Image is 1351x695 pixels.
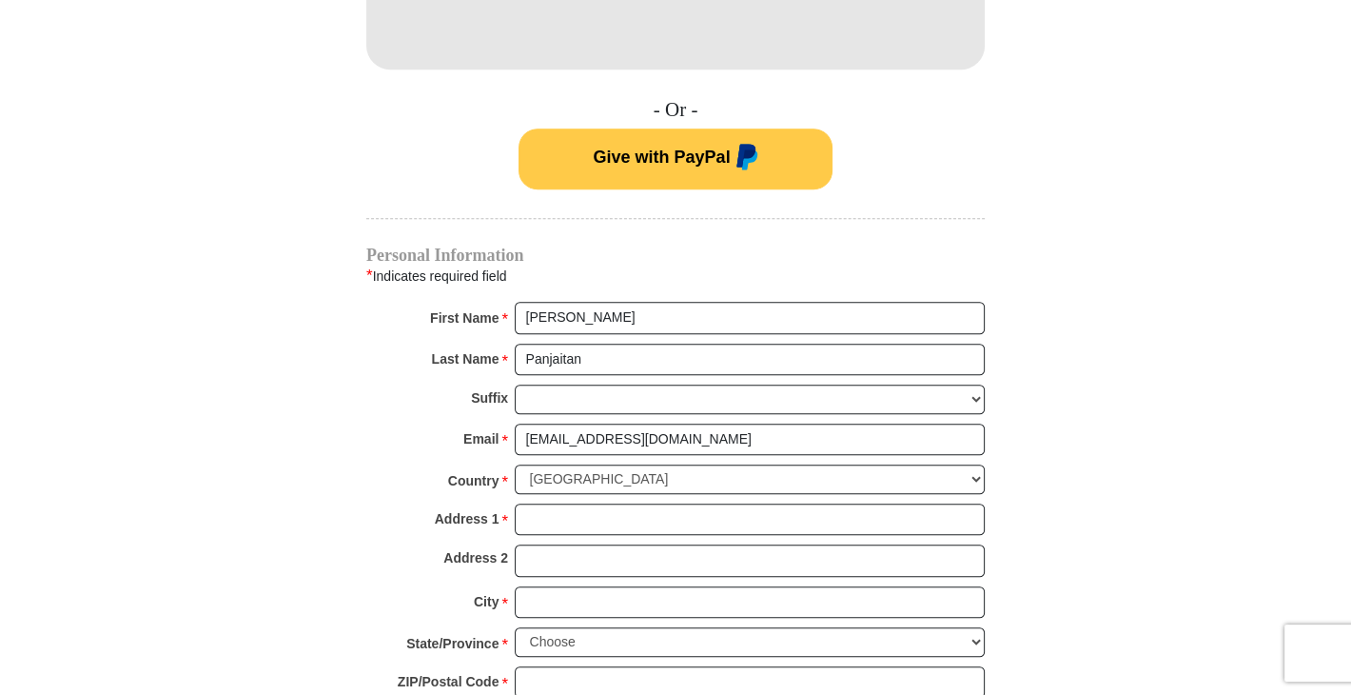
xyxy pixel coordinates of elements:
[448,467,499,494] strong: Country
[463,426,499,452] strong: Email
[471,385,508,411] strong: Suffix
[432,346,499,372] strong: Last Name
[474,588,499,615] strong: City
[593,148,730,167] span: Give with PayPal
[731,144,758,174] img: paypal
[366,98,985,122] h4: - Or -
[430,305,499,331] strong: First Name
[443,545,508,571] strong: Address 2
[366,264,985,288] div: Indicates required field
[519,129,832,189] button: Give with PayPal
[398,668,499,695] strong: ZIP/Postal Code
[435,506,499,532] strong: Address 1
[366,248,985,263] h4: Personal Information
[406,630,499,657] strong: State/Province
